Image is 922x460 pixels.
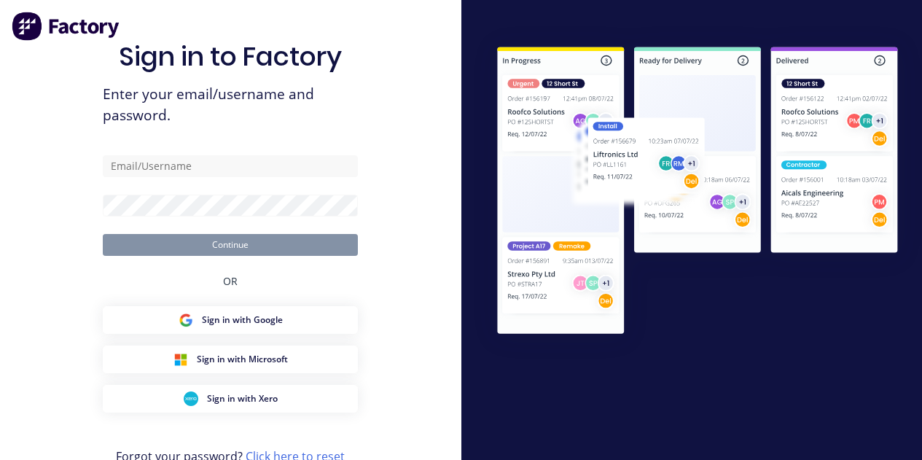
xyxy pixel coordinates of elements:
[184,391,198,406] img: Xero Sign in
[103,155,358,177] input: Email/Username
[103,385,358,413] button: Xero Sign inSign in with Xero
[197,353,288,366] span: Sign in with Microsoft
[103,84,358,126] span: Enter your email/username and password.
[103,234,358,256] button: Continue
[173,352,188,367] img: Microsoft Sign in
[223,256,238,306] div: OR
[179,313,193,327] img: Google Sign in
[202,313,283,327] span: Sign in with Google
[207,392,278,405] span: Sign in with Xero
[103,306,358,334] button: Google Sign inSign in with Google
[119,41,342,72] h1: Sign in to Factory
[12,12,121,41] img: Factory
[103,346,358,373] button: Microsoft Sign inSign in with Microsoft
